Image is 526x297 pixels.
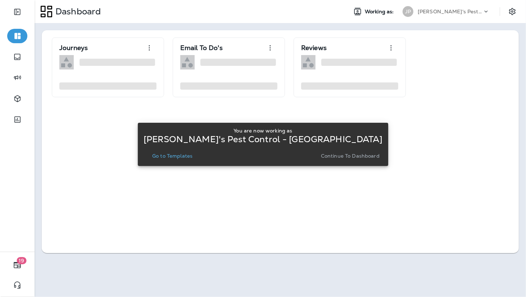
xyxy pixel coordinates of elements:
[233,128,292,134] p: You are now working as
[152,153,192,159] p: Go to Templates
[53,6,101,17] p: Dashboard
[318,151,382,161] button: Continue to Dashboard
[418,9,482,14] p: [PERSON_NAME]'s Pest Control - [GEOGRAPHIC_DATA]
[17,257,27,264] span: 19
[321,153,380,159] p: Continue to Dashboard
[149,151,195,161] button: Go to Templates
[7,258,27,272] button: 19
[59,44,88,51] p: Journeys
[506,5,519,18] button: Settings
[403,6,413,17] div: JP
[144,136,382,142] p: [PERSON_NAME]'s Pest Control - [GEOGRAPHIC_DATA]
[7,5,27,19] button: Expand Sidebar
